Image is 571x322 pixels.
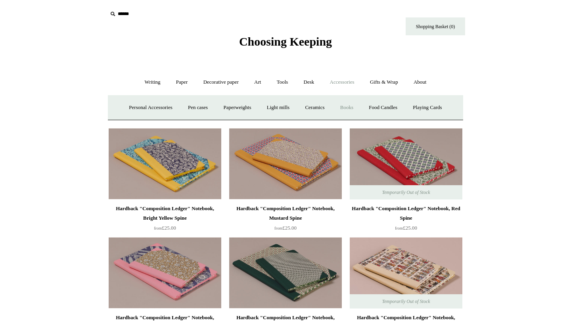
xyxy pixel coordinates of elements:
[109,128,221,199] img: Hardback "Composition Ledger" Notebook, Bright Yellow Spine
[109,237,221,309] img: Hardback "Composition Ledger" Notebook, Baby Pink Spine
[350,237,462,309] a: Hardback "Composition Ledger" Notebook, Tarot Hardback "Composition Ledger" Notebook, Tarot Tempo...
[109,237,221,309] a: Hardback "Composition Ledger" Notebook, Baby Pink Spine Hardback "Composition Ledger" Notebook, B...
[196,72,246,93] a: Decorative paper
[352,204,460,223] div: Hardback "Composition Ledger" Notebook, Red Spine
[229,237,342,309] a: Hardback "Composition Ledger" Notebook, Green Spine Hardback "Composition Ledger" Notebook, Green...
[274,225,297,231] span: £25.00
[406,17,465,35] a: Shopping Basket (0)
[229,128,342,199] a: Hardback "Composition Ledger" Notebook, Mustard Spine Hardback "Composition Ledger" Notebook, Mus...
[181,97,215,118] a: Pen cases
[298,97,331,118] a: Ceramics
[297,72,322,93] a: Desk
[260,97,297,118] a: Light mills
[109,204,221,236] a: Hardback "Composition Ledger" Notebook, Bright Yellow Spine from£25.00
[350,128,462,199] a: Hardback "Composition Ledger" Notebook, Red Spine Hardback "Composition Ledger" Notebook, Red Spi...
[109,128,221,199] a: Hardback "Composition Ledger" Notebook, Bright Yellow Spine Hardback "Composition Ledger" Noteboo...
[229,237,342,309] img: Hardback "Composition Ledger" Notebook, Green Spine
[395,225,417,231] span: £25.00
[138,72,168,93] a: Writing
[362,97,404,118] a: Food Candles
[274,226,282,230] span: from
[350,237,462,309] img: Hardback "Composition Ledger" Notebook, Tarot
[323,72,362,93] a: Accessories
[350,128,462,199] img: Hardback "Composition Ledger" Notebook, Red Spine
[154,226,162,230] span: from
[395,226,403,230] span: from
[363,72,405,93] a: Gifts & Wrap
[122,97,179,118] a: Personal Accessories
[216,97,258,118] a: Paperweights
[333,97,360,118] a: Books
[239,35,332,48] span: Choosing Keeping
[406,97,449,118] a: Playing Cards
[229,128,342,199] img: Hardback "Composition Ledger" Notebook, Mustard Spine
[231,204,340,223] div: Hardback "Composition Ledger" Notebook, Mustard Spine
[229,204,342,236] a: Hardback "Composition Ledger" Notebook, Mustard Spine from£25.00
[239,41,332,47] a: Choosing Keeping
[111,204,219,223] div: Hardback "Composition Ledger" Notebook, Bright Yellow Spine
[247,72,268,93] a: Art
[154,225,176,231] span: £25.00
[374,294,438,309] span: Temporarily Out of Stock
[350,204,462,236] a: Hardback "Composition Ledger" Notebook, Red Spine from£25.00
[270,72,295,93] a: Tools
[374,185,438,199] span: Temporarily Out of Stock
[406,72,434,93] a: About
[169,72,195,93] a: Paper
